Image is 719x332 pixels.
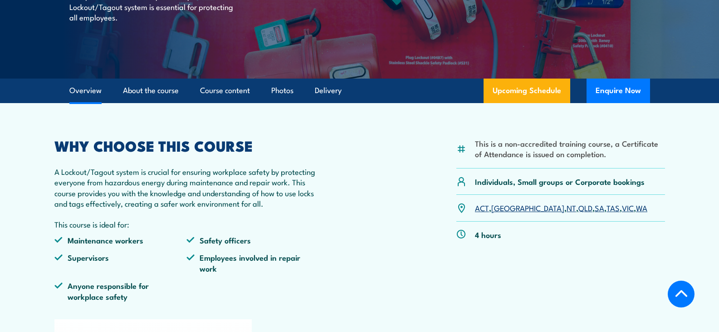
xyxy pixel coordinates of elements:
[123,79,179,103] a: About the course
[567,202,576,213] a: NT
[622,202,634,213] a: VIC
[271,79,293,103] a: Photos
[69,79,102,103] a: Overview
[200,79,250,103] a: Course content
[54,252,187,273] li: Supervisors
[595,202,604,213] a: SA
[475,176,645,187] p: Individuals, Small groups or Corporate bookings
[315,79,342,103] a: Delivery
[491,202,564,213] a: [GEOGRAPHIC_DATA]
[587,79,650,103] button: Enquire Now
[475,203,647,213] p: , , , , , , ,
[636,202,647,213] a: WA
[475,202,489,213] a: ACT
[186,235,319,245] li: Safety officers
[475,138,665,159] li: This is a non-accredited training course, a Certificate of Attendance is issued on completion.
[607,202,620,213] a: TAS
[54,219,319,229] p: This course is ideal for:
[54,235,187,245] li: Maintenance workers
[54,166,319,209] p: A Lockout/Tagout system is crucial for ensuring workplace safety by protecting everyone from haza...
[578,202,592,213] a: QLD
[484,79,570,103] a: Upcoming Schedule
[54,139,319,152] h2: WHY CHOOSE THIS COURSE
[475,229,501,240] p: 4 hours
[54,280,187,302] li: Anyone responsible for workplace safety
[186,252,319,273] li: Employees involved in repair work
